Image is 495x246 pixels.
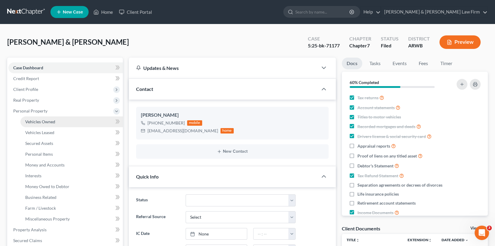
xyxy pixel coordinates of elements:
a: None [186,228,247,240]
a: Events [388,58,411,69]
span: Real Property [13,97,39,103]
span: New Case [63,10,83,14]
span: Personal Items [25,151,53,157]
i: unfold_more [428,238,432,242]
span: Money and Accounts [25,162,65,167]
a: Docs [342,58,362,69]
span: Vehicles Leased [25,130,54,135]
i: expand_more [465,238,469,242]
iframe: Intercom live chat [475,226,489,240]
a: Property Analysis [8,224,123,235]
a: Tasks [365,58,385,69]
a: Help [360,7,381,17]
div: District [408,35,430,42]
span: Life insurance policies [357,191,399,197]
div: [PERSON_NAME] [141,112,324,119]
a: Vehicles Owned [20,116,123,127]
span: Tax Refund Statement [357,173,398,179]
span: Recorded mortgages and deeds [357,124,415,130]
a: Credit Report [8,73,123,84]
a: Secured Assets [20,138,123,149]
input: -- : -- [254,228,289,240]
a: View All [470,226,485,230]
label: IC Date [133,228,183,240]
div: Client Documents [342,225,380,232]
div: home [220,128,234,133]
button: Preview [439,35,481,49]
div: Filed [381,42,399,49]
a: Case Dashboard [8,62,123,73]
span: Proof of liens on any titled asset [357,153,417,159]
a: Farm / Livestock [20,203,123,214]
a: Interests [20,170,123,181]
a: Secured Claims [8,235,123,246]
span: Account statements [357,105,395,111]
div: Updates & News [136,65,311,71]
a: Titleunfold_more [347,238,360,242]
span: 7 [367,43,370,48]
span: Tax returns [357,95,378,101]
span: Client Profile [13,87,38,92]
input: Search by name... [295,6,350,17]
a: Miscellaneous Property [20,214,123,224]
span: Secured Assets [25,141,53,146]
div: Chapter [349,42,371,49]
span: Debtor's Statement [357,163,393,169]
a: Money and Accounts [20,160,123,170]
div: mobile [187,120,202,126]
span: Drivers license & social security card [357,133,426,139]
span: Case Dashboard [13,65,43,70]
span: Income Documents [357,210,393,216]
span: Appraisal reports [357,143,390,149]
span: Retirement account statements [357,200,416,206]
i: unfold_more [356,238,360,242]
a: Date Added expand_more [442,238,469,242]
a: Home [90,7,116,17]
span: Quick Info [136,174,159,179]
div: [EMAIL_ADDRESS][DOMAIN_NAME] [147,128,218,134]
strong: 60% Completed [350,80,379,85]
span: Business Related [25,195,56,200]
a: Vehicles Leased [20,127,123,138]
div: 5:25-bk-71177 [308,42,340,49]
a: Business Related [20,192,123,203]
a: Personal Items [20,149,123,160]
a: Extensionunfold_more [408,238,432,242]
span: Miscellaneous Property [25,216,70,221]
button: New Contact [141,149,324,154]
span: [PERSON_NAME] & [PERSON_NAME] [7,37,129,46]
span: Credit Report [13,76,39,81]
span: Secured Claims [13,238,42,243]
div: [PHONE_NUMBER] [147,120,185,126]
span: Contact [136,86,153,92]
span: Farm / Livestock [25,205,56,211]
div: Status [381,35,399,42]
span: Separation agreements or decrees of divorces [357,182,442,188]
a: [PERSON_NAME] & [PERSON_NAME] Law Firm [381,7,487,17]
span: Money Owed to Debtor [25,184,69,189]
a: Timer [436,58,457,69]
span: Vehicles Owned [25,119,55,124]
a: Fees [414,58,433,69]
span: 3 [487,226,492,230]
span: Personal Property [13,108,47,113]
div: Case [308,35,340,42]
a: Money Owed to Debtor [20,181,123,192]
div: ARWB [408,42,430,49]
label: Referral Source [133,211,183,223]
span: Property Analysis [13,227,47,232]
span: Interests [25,173,41,178]
span: Titles to motor vehicles [357,114,401,120]
a: Client Portal [116,7,155,17]
label: Status [133,194,183,206]
div: Chapter [349,35,371,42]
